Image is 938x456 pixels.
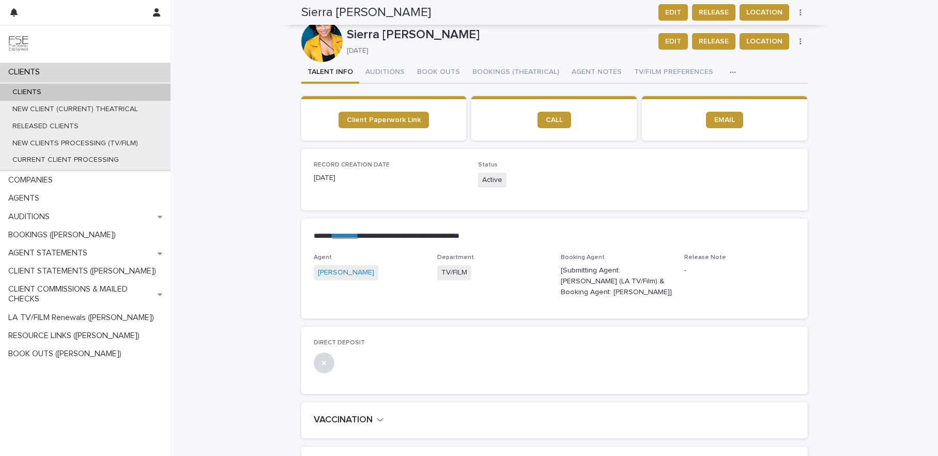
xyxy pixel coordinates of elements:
h2: VACCINATION [314,415,373,426]
span: Agent [314,254,332,261]
p: [Submitting Agent: [PERSON_NAME] (LA TV/Film) & Booking Agent: [PERSON_NAME]] [561,265,672,297]
span: Active [478,173,506,188]
button: AGENT NOTES [565,62,628,84]
span: Client Paperwork Link [347,116,421,124]
span: EDIT [665,7,681,18]
p: NEW CLIENTS PROCESSING (TV/FILM) [4,139,146,148]
button: TALENT INFO [301,62,359,84]
button: EDIT [658,4,688,21]
p: AGENT STATEMENTS [4,248,96,258]
button: RELEASE [692,33,735,50]
button: RELEASE [692,4,735,21]
p: CLIENT STATEMENTS ([PERSON_NAME]) [4,266,164,276]
span: Booking Agent [561,254,605,261]
p: NEW CLIENT (CURRENT) THEATRICAL [4,105,146,114]
span: Release Note [684,254,726,261]
a: CALL [537,112,571,128]
span: LOCATION [746,7,782,18]
p: BOOKINGS ([PERSON_NAME]) [4,230,124,240]
button: BOOKINGS (THEATRICAL) [466,62,565,84]
span: LOCATION [746,36,782,47]
p: BOOK OUTS ([PERSON_NAME]) [4,349,130,359]
button: AUDITIONS [359,62,411,84]
p: CLIENTS [4,67,48,77]
span: Department [437,254,474,261]
p: [DATE] [347,47,647,55]
span: RELEASE [699,7,729,18]
button: TV/FILM PREFERENCES [628,62,719,84]
p: Sierra [PERSON_NAME] [347,27,651,42]
p: LA TV/FILM Renewals ([PERSON_NAME]) [4,313,162,323]
a: [PERSON_NAME] [318,267,374,278]
a: Client Paperwork Link [339,112,429,128]
p: CLIENT COMMISSIONS & MAILED CHECKS [4,284,158,304]
span: TV/FILM [437,265,471,280]
p: CLIENTS [4,88,50,97]
p: COMPANIES [4,175,61,185]
button: BOOK OUTS [411,62,466,84]
button: EDIT [658,33,688,50]
a: EMAIL [706,112,743,128]
span: RECORD CREATION DATE [314,162,390,168]
img: 9JgRvJ3ETPGCJDhvPVA5 [8,34,29,54]
p: AGENTS [4,193,48,203]
p: RELEASED CLIENTS [4,122,87,131]
span: EDIT [665,36,681,47]
span: EMAIL [714,116,735,124]
span: CALL [546,116,563,124]
button: LOCATION [740,33,789,50]
span: RELEASE [699,36,729,47]
p: CURRENT CLIENT PROCESSING [4,156,127,164]
p: [DATE] [314,173,466,184]
h2: Sierra [PERSON_NAME] [301,5,431,20]
button: VACCINATION [314,415,384,426]
p: AUDITIONS [4,212,58,222]
span: Status [478,162,498,168]
p: - [684,265,795,276]
span: DIRECT DEPOSIT [314,340,365,346]
button: LOCATION [740,4,789,21]
p: RESOURCE LINKS ([PERSON_NAME]) [4,331,148,341]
